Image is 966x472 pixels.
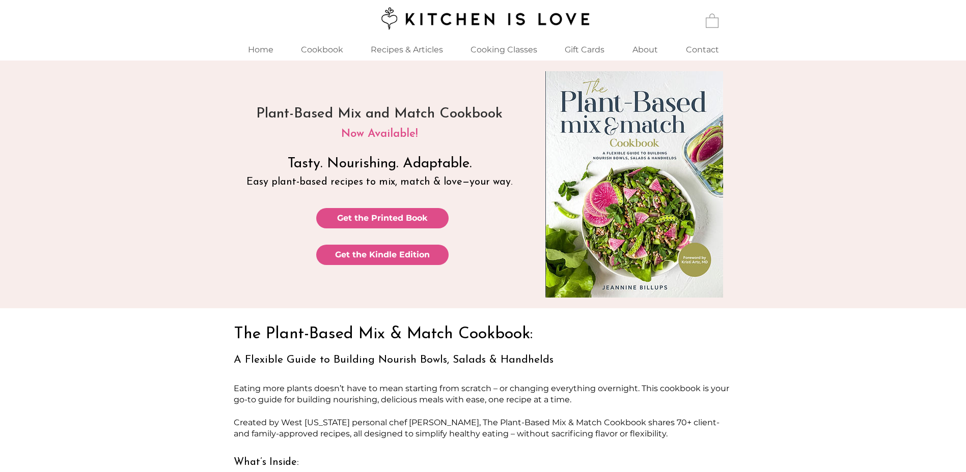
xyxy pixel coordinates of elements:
[337,213,428,224] span: Get the Printed Book
[457,39,551,61] div: Cooking Classes
[357,39,457,61] a: Recipes & Articles
[246,177,512,187] span: Easy plant-based recipes to mix, match & love—your way.
[316,208,449,228] a: Get the Printed Book
[366,39,448,61] p: Recipes & Articles
[551,39,619,61] a: Gift Cards
[560,39,610,61] p: Gift Cards
[234,326,533,342] span: The Plant-Based Mix & Match Cookbook:
[545,71,723,298] img: plant-based-mix-match-cookbook-cover-web.jpg
[234,355,554,365] span: A Flexible Guide to Building Nourish Bowls, Salads & Handhelds
[256,107,503,121] span: Plant-Based Mix and Match Cookbook
[681,39,724,61] p: Contact
[234,418,720,438] span: Created by West [US_STATE] personal chef [PERSON_NAME], The Plant-Based Mix & Match Cookbook shar...
[316,245,449,265] a: Get the Kindle Edition
[296,39,348,61] p: Cookbook
[374,6,592,31] img: Kitchen is Love logo
[465,39,542,61] p: Cooking Classes
[341,128,418,140] span: Now Available!
[619,39,672,61] a: About
[243,39,279,61] p: Home
[234,39,733,61] nav: Site
[234,457,299,467] span: What’s Inside:
[335,249,430,260] span: Get the Kindle Edition
[672,39,733,61] a: Contact
[288,39,357,61] a: Cookbook
[234,39,288,61] a: Home
[288,157,472,171] span: Tasty. Nourishing. Adaptable.​
[234,383,729,404] span: Eating more plants doesn’t have to mean starting from scratch – or changing everything overnight....
[627,39,663,61] p: About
